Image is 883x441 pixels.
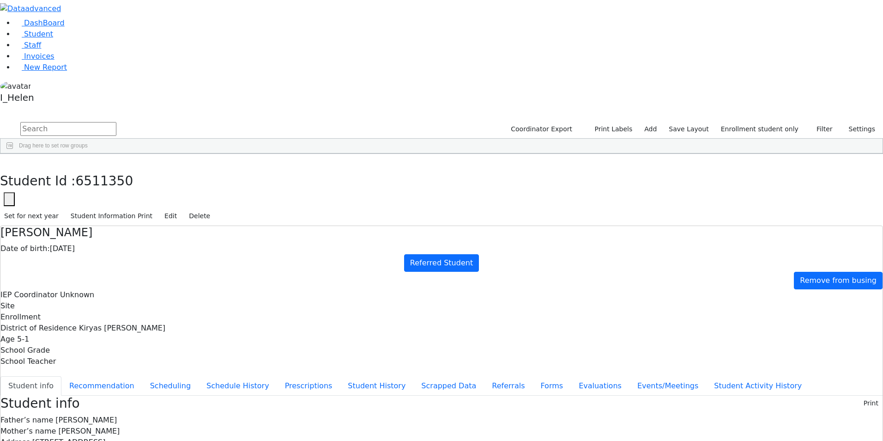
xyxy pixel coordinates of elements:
[55,416,117,424] span: [PERSON_NAME]
[199,376,277,396] button: Schedule History
[0,243,50,254] label: Date of birth:
[15,30,53,38] a: Student
[160,209,181,223] button: Edit
[505,122,576,136] button: Coordinator Export
[665,122,713,136] button: Save Layout
[58,427,120,435] span: [PERSON_NAME]
[15,18,65,27] a: DashBoard
[0,356,56,367] label: School Teacher
[24,18,65,27] span: DashBoard
[0,376,61,396] button: Student info
[15,52,54,61] a: Invoices
[532,376,571,396] button: Forms
[79,324,165,332] span: Kiryas [PERSON_NAME]
[859,396,883,410] button: Print
[185,209,214,223] button: Delete
[640,122,661,136] a: Add
[20,122,116,136] input: Search
[794,272,883,289] a: Remove from busing
[15,63,67,72] a: New Report
[404,254,479,272] a: Referred Student
[67,209,157,223] button: Student Information Print
[0,300,15,312] label: Site
[0,226,883,239] h4: [PERSON_NAME]
[24,63,67,72] span: New Report
[76,173,133,189] span: 6511350
[340,376,413,396] button: Student History
[142,376,199,396] button: Scheduling
[17,335,29,343] span: 5-1
[19,142,88,149] span: Drag here to set row groups
[804,122,837,136] button: Filter
[24,52,54,61] span: Invoices
[413,376,484,396] button: Scrapped Data
[800,276,877,285] span: Remove from busing
[0,426,56,437] label: Mother’s name
[61,376,142,396] button: Recommendation
[0,396,80,411] h3: Student info
[0,334,15,345] label: Age
[571,376,629,396] button: Evaluations
[706,376,810,396] button: Student Activity History
[0,312,41,323] label: Enrollment
[277,376,340,396] button: Prescriptions
[484,376,532,396] button: Referrals
[629,376,706,396] button: Events/Meetings
[0,289,58,300] label: IEP Coordinator
[837,122,879,136] button: Settings
[717,122,803,136] label: Enrollment student only
[0,415,53,426] label: Father’s name
[584,122,636,136] button: Print Labels
[0,345,50,356] label: School Grade
[0,323,77,334] label: District of Residence
[60,290,94,299] span: Unknown
[0,243,883,254] div: [DATE]
[24,30,53,38] span: Student
[15,41,41,49] a: Staff
[24,41,41,49] span: Staff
